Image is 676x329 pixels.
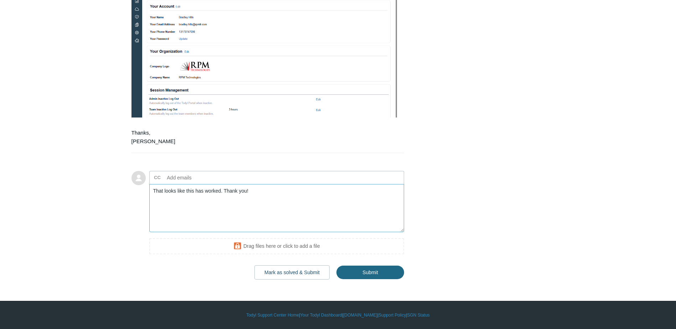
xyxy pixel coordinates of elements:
input: Add emails [164,172,241,183]
div: | | | | [131,312,545,318]
label: CC [154,172,161,183]
a: [DOMAIN_NAME] [343,312,377,318]
input: Submit [336,266,404,279]
button: Mark as solved & Submit [254,265,330,280]
a: SGN Status [407,312,430,318]
textarea: Add your reply [149,184,404,232]
a: Support Policy [378,312,406,318]
a: Your Todyl Dashboard [300,312,342,318]
a: Todyl Support Center Home [246,312,299,318]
